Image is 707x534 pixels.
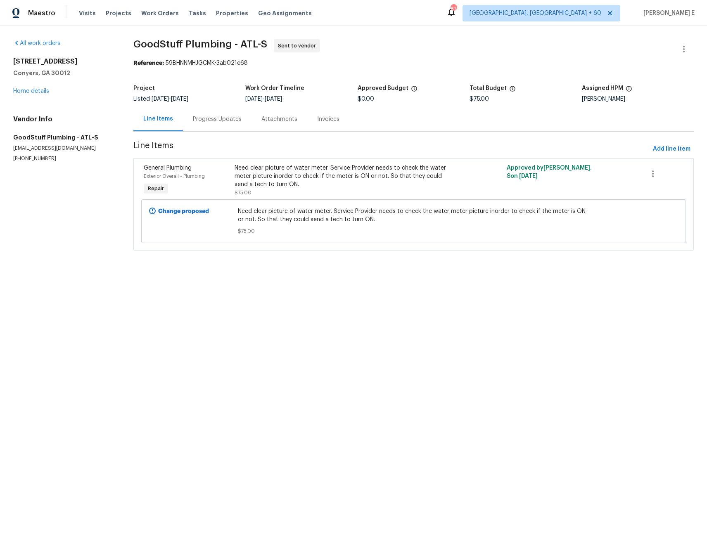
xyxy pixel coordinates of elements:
span: $0.00 [358,96,374,102]
span: Add line item [653,144,690,154]
span: [DATE] [519,173,538,179]
span: [GEOGRAPHIC_DATA], [GEOGRAPHIC_DATA] + 60 [470,9,601,17]
b: Change proposed [158,208,209,214]
span: $75.00 [470,96,489,102]
span: Work Orders [141,9,179,17]
h5: Work Order Timeline [245,85,304,91]
span: [DATE] [171,96,188,102]
h5: Total Budget [470,85,507,91]
span: The total cost of line items that have been approved by both Opendoor and the Trade Partner. This... [411,85,418,96]
div: Line Items [143,115,173,123]
h5: Conyers, GA 30012 [13,69,114,77]
span: Maestro [28,9,55,17]
span: Exterior Overall - Plumbing [144,174,205,179]
span: Repair [145,184,167,193]
div: Invoices [317,115,339,123]
h5: GoodStuff Plumbing - ATL-S [13,133,114,142]
h5: Assigned HPM [582,85,623,91]
span: The total cost of line items that have been proposed by Opendoor. This sum includes line items th... [509,85,516,96]
p: [PHONE_NUMBER] [13,155,114,162]
span: [PERSON_NAME] E [640,9,695,17]
a: All work orders [13,40,60,46]
h5: Project [133,85,155,91]
span: $75.00 [235,190,251,195]
span: Geo Assignments [258,9,312,17]
span: Visits [79,9,96,17]
b: Reference: [133,60,164,66]
span: [DATE] [152,96,169,102]
h5: Approved Budget [358,85,408,91]
span: Approved by [PERSON_NAME]. S on [507,165,592,179]
div: 59BHNNMHJGCMK-3ab021c68 [133,59,694,67]
span: General Plumbing [144,165,192,171]
div: 876 [451,5,456,13]
span: Properties [216,9,248,17]
h2: [STREET_ADDRESS] [13,57,114,66]
span: $75.00 [238,227,589,235]
span: Need clear picture of water meter. Service Provider needs to check the water meter picture inorde... [238,207,589,224]
span: The hpm assigned to this work order. [626,85,632,96]
span: [DATE] [245,96,263,102]
h4: Vendor Info [13,115,114,123]
a: Home details [13,88,49,94]
button: Add line item [650,142,694,157]
div: [PERSON_NAME] [582,96,694,102]
span: Line Items [133,142,650,157]
span: GoodStuff Plumbing - ATL-S [133,39,267,49]
div: Need clear picture of water meter. Service Provider needs to check the water meter picture inorde... [235,164,457,189]
div: Progress Updates [193,115,242,123]
span: [DATE] [265,96,282,102]
span: - [245,96,282,102]
div: Attachments [261,115,297,123]
span: Listed [133,96,188,102]
span: Sent to vendor [278,42,319,50]
span: - [152,96,188,102]
p: [EMAIL_ADDRESS][DOMAIN_NAME] [13,145,114,152]
span: Tasks [189,10,206,16]
span: Projects [106,9,131,17]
